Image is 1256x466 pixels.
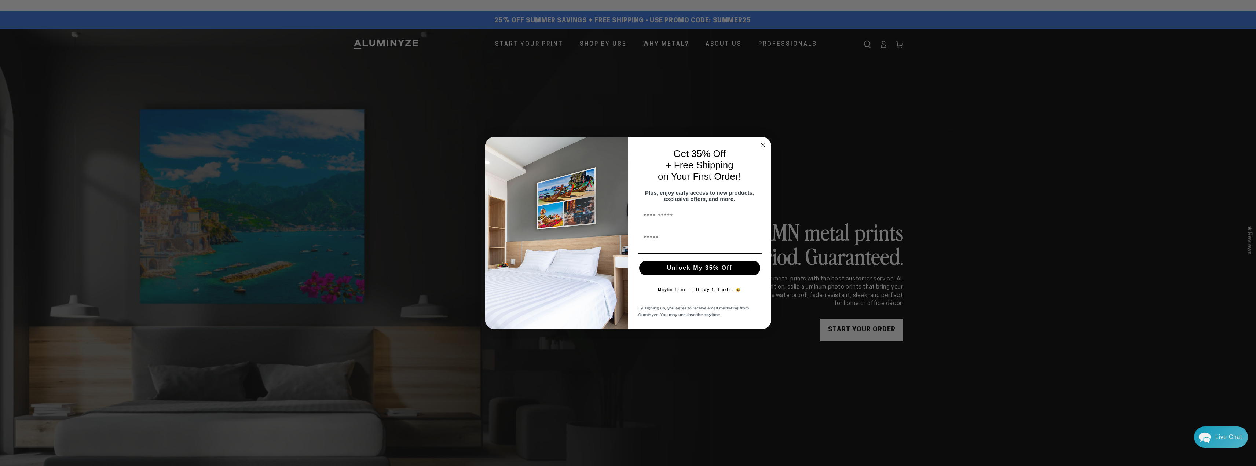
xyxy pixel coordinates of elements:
[638,305,749,318] span: By signing up, you agree to receive email marketing from Aluminyze. You may unsubscribe anytime.
[658,171,741,182] span: on Your First Order!
[638,253,762,254] img: underline
[485,137,628,329] img: 728e4f65-7e6c-44e2-b7d1-0292a396982f.jpeg
[759,141,768,150] button: Close dialog
[645,190,754,202] span: Plus, enjoy early access to new products, exclusive offers, and more.
[666,159,733,170] span: + Free Shipping
[639,261,760,275] button: Unlock My 35% Off
[654,283,745,297] button: Maybe later – I’ll pay full price 😅
[1194,426,1248,448] div: Chat widget toggle
[673,148,726,159] span: Get 35% Off
[1215,426,1242,448] div: Contact Us Directly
